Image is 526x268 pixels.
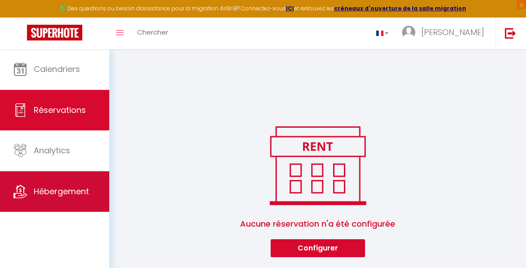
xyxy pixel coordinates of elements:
[286,4,294,12] a: ICI
[395,18,495,49] a: ... [PERSON_NAME]
[421,27,484,38] span: [PERSON_NAME]
[488,228,519,261] iframe: Chat
[34,186,89,197] span: Hébergement
[260,122,375,209] img: rent.png
[505,27,516,39] img: logout
[130,18,175,49] a: Chercher
[7,4,34,31] button: Ouvrir le widget de chat LiveChat
[137,27,168,37] span: Chercher
[120,209,515,239] span: Aucune réservation n'a été configurée
[34,145,70,156] span: Analytics
[34,63,80,75] span: Calendriers
[34,104,86,116] span: Réservations
[402,26,415,39] img: ...
[27,25,82,40] img: Super Booking
[334,4,466,12] a: créneaux d'ouverture de la salle migration
[271,239,365,257] button: Configurer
